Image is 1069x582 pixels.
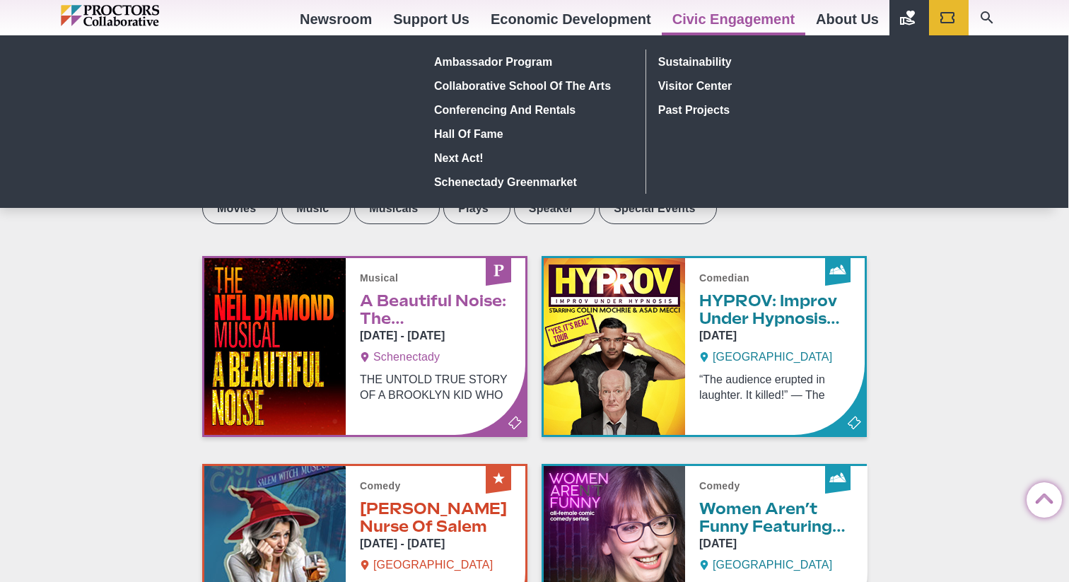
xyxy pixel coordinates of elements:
[61,5,220,26] img: Proctors logo
[1027,483,1055,511] a: Back to Top
[202,193,278,224] label: Movies
[428,122,634,146] a: Hall of Fame
[428,50,634,74] a: Ambassador Program
[428,170,634,194] a: Schenectady Greenmarket
[428,98,634,122] a: Conferencing and rentals
[354,193,440,224] label: Musicals
[653,74,859,98] a: Visitor Center
[653,98,859,122] a: Past Projects
[428,146,634,170] a: Next Act!
[599,193,717,224] label: Special Events
[443,193,510,224] label: Plays
[428,74,634,98] a: Collaborative School of the Arts
[653,50,859,74] a: Sustainability
[281,193,351,224] label: Music
[514,193,595,224] label: Speaker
